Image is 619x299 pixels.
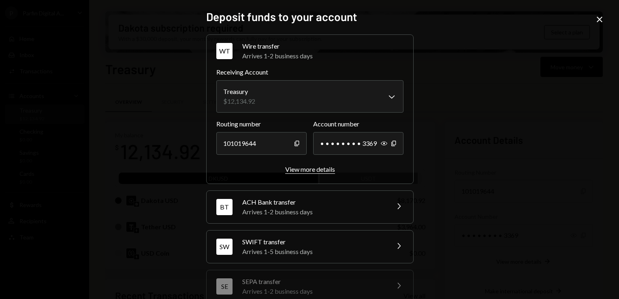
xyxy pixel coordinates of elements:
div: ACH Bank transfer [242,197,384,207]
button: Receiving Account [216,80,403,113]
div: BT [216,199,233,215]
label: Account number [313,119,403,129]
div: 101019644 [216,132,307,155]
label: Routing number [216,119,307,129]
div: WTWire transferArrives 1-2 business days [216,67,403,174]
div: Arrives 1-2 business days [242,207,384,217]
div: SEPA transfer [242,277,384,286]
label: Receiving Account [216,67,403,77]
button: View more details [285,165,335,174]
div: View more details [285,165,335,173]
div: Arrives 1-2 business days [242,286,384,296]
div: Arrives 1-5 business days [242,247,384,256]
div: SE [216,278,233,295]
div: WT [216,43,233,59]
div: Arrives 1-2 business days [242,51,403,61]
div: SW [216,239,233,255]
div: SWIFT transfer [242,237,384,247]
h2: Deposit funds to your account [206,9,413,25]
div: Wire transfer [242,41,403,51]
div: • • • • • • • • 3369 [313,132,403,155]
button: WTWire transferArrives 1-2 business days [207,35,413,67]
button: SWSWIFT transferArrives 1-5 business days [207,231,413,263]
button: BTACH Bank transferArrives 1-2 business days [207,191,413,223]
